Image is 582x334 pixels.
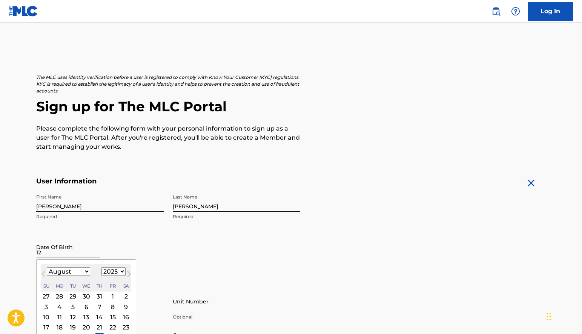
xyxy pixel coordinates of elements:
[95,323,104,332] div: Choose Thursday, August 21st, 2025
[36,124,300,151] p: Please complete the following form with your personal information to sign up as a user for The ML...
[108,292,117,301] div: Choose Friday, August 1st, 2025
[108,281,117,290] div: Friday
[41,302,51,311] div: Choose Sunday, August 3rd, 2025
[68,292,77,301] div: Choose Tuesday, July 29th, 2025
[41,292,51,301] div: Choose Sunday, July 27th, 2025
[68,302,77,311] div: Choose Tuesday, August 5th, 2025
[528,2,573,21] a: Log In
[173,314,300,320] p: Optional
[123,269,135,282] button: Next Month
[491,7,501,16] img: search
[108,302,117,311] div: Choose Friday, August 8th, 2025
[55,312,64,322] div: Choose Monday, August 11th, 2025
[108,312,117,322] div: Choose Friday, August 15th, 2025
[55,323,64,332] div: Choose Monday, August 18th, 2025
[95,302,104,311] div: Choose Thursday, August 7th, 2025
[488,4,504,19] a: Public Search
[547,305,551,328] div: Drag
[95,281,104,290] div: Thursday
[81,302,91,311] div: Choose Wednesday, August 6th, 2025
[544,298,582,334] iframe: Chat Widget
[36,177,300,186] h5: User Information
[36,213,164,220] p: Required
[508,4,523,19] div: Help
[121,292,131,301] div: Choose Saturday, August 2nd, 2025
[81,292,91,301] div: Choose Wednesday, July 30th, 2025
[55,292,64,301] div: Choose Monday, July 28th, 2025
[173,213,300,220] p: Required
[121,302,131,311] div: Choose Saturday, August 9th, 2025
[525,177,537,189] img: close
[121,281,131,290] div: Saturday
[55,302,64,311] div: Choose Monday, August 4th, 2025
[81,312,91,322] div: Choose Wednesday, August 13th, 2025
[121,312,131,322] div: Choose Saturday, August 16th, 2025
[95,292,104,301] div: Choose Thursday, July 31st, 2025
[36,74,300,94] p: The MLC uses identity verification before a user is registered to comply with Know Your Customer ...
[81,323,91,332] div: Choose Wednesday, August 20th, 2025
[81,281,91,290] div: Wednesday
[68,281,77,290] div: Tuesday
[95,312,104,322] div: Choose Thursday, August 14th, 2025
[121,323,131,332] div: Choose Saturday, August 23rd, 2025
[55,281,64,290] div: Monday
[36,282,546,291] h5: Personal Address
[41,312,51,322] div: Choose Sunday, August 10th, 2025
[68,323,77,332] div: Choose Tuesday, August 19th, 2025
[41,323,51,332] div: Choose Sunday, August 17th, 2025
[511,7,520,16] img: help
[36,98,546,115] h2: Sign up for The MLC Portal
[37,269,49,282] button: Previous Month
[41,281,51,290] div: Sunday
[68,312,77,322] div: Choose Tuesday, August 12th, 2025
[9,6,38,17] img: MLC Logo
[108,323,117,332] div: Choose Friday, August 22nd, 2025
